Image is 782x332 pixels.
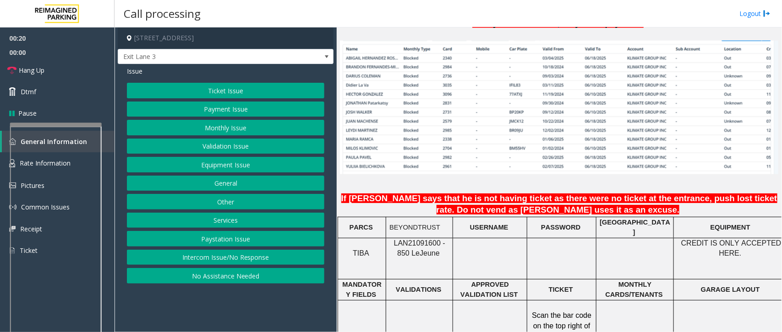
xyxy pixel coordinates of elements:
span: PASSWORD [541,224,580,231]
button: Payment Issue [127,102,324,117]
img: logout [763,9,771,18]
span: MANDATORY FIELDS [343,281,382,298]
h4: [STREET_ADDRESS] [118,27,334,49]
span: MONTHLY CARDS/TENANTS [606,281,663,298]
button: Services [127,213,324,228]
img: 'icon' [9,203,16,211]
span: Jeune [420,249,440,257]
span: VALIDATIONS [396,286,441,293]
span: Dtmf [21,87,36,96]
img: 'icon' [9,246,15,255]
span: USERNAME [470,224,509,231]
span: BEYONDTRUST [389,224,440,231]
img: c2ca93138f6b484f8c859405df5a3603.jpg [340,41,778,175]
span: TIBA [353,249,369,257]
span: TICKET [549,286,573,293]
a: Logout [739,9,771,18]
button: Monthly Issue [127,120,324,135]
span: Hang Up [19,65,44,75]
button: General [127,176,324,191]
h3: Call processing [119,2,205,25]
img: 'icon' [9,226,16,232]
span: EQUIPMENT [711,224,750,231]
button: Other [127,194,324,209]
span: CREDIT IS ONLY ACCEPTED HERE. [681,239,782,257]
span: Issue [127,66,142,76]
span: Exit Lane 3 [118,49,290,64]
span: GARAGE LAYOUT [701,286,760,293]
button: Paystation Issue [127,231,324,246]
button: Equipment Issue [127,157,324,172]
img: 'icon' [9,138,16,145]
span: [GEOGRAPHIC_DATA] [600,219,670,236]
span: If [PERSON_NAME] says that he is not having ticket as there were no ticket at the entrance, push ... [341,193,777,214]
span: LAN21091600 - 850 Le [394,239,445,257]
a: General Information [2,131,115,152]
button: Validation Issue [127,139,324,154]
button: No Assistance Needed [127,268,324,284]
img: 'icon' [9,182,16,188]
button: Ticket Issue [127,83,324,98]
button: Intercom Issue/No Response [127,250,324,265]
span: APPROVED VALIDATION LIST [460,281,518,298]
span: PARCS [350,224,373,231]
span: Pause [18,108,37,118]
img: 'icon' [9,159,15,167]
